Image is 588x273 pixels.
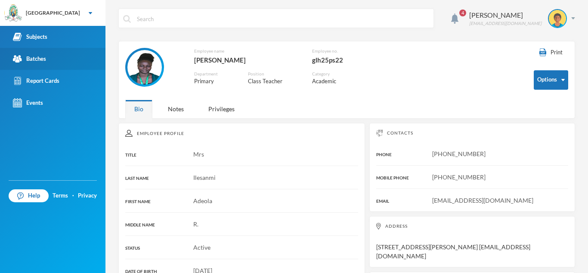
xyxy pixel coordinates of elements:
div: Primary [194,77,235,86]
span: Ilesanmi [193,174,216,181]
div: Category [312,71,353,77]
div: Address [376,223,568,229]
div: Class Teacher [248,77,300,86]
span: [PHONE_NUMBER] [432,150,486,157]
div: Bio [125,100,152,118]
div: Report Cards [13,76,59,85]
div: [EMAIL_ADDRESS][DOMAIN_NAME] [469,20,542,27]
div: [PERSON_NAME] [194,54,300,66]
div: Academic [312,77,353,86]
a: Terms [53,191,68,200]
div: [PERSON_NAME] [469,10,542,20]
div: [GEOGRAPHIC_DATA] [26,9,80,17]
span: R. [193,220,198,228]
span: [PHONE_NUMBER] [432,173,486,181]
div: Employee Profile [125,130,358,137]
span: 4 [459,9,466,16]
button: Options [534,70,568,90]
div: Notes [159,100,193,118]
img: EMPLOYEE [127,50,162,85]
div: Batches [13,54,46,63]
div: Employee no. [312,48,384,54]
a: Privacy [78,191,97,200]
div: glh25ps22 [312,54,384,66]
div: Subjects [13,32,47,41]
span: Active [193,244,210,251]
span: Adeola [193,197,212,204]
div: Position [248,71,300,77]
button: Print [534,48,568,57]
span: Mrs [193,151,204,158]
div: [STREET_ADDRESS][PERSON_NAME] [EMAIL_ADDRESS][DOMAIN_NAME] [369,216,575,267]
img: logo [5,5,22,22]
div: Events [13,98,43,107]
div: Contacts [376,130,568,136]
input: Search [136,9,429,28]
a: Help [9,189,49,202]
div: · [72,191,74,200]
div: Department [194,71,235,77]
img: search [123,15,131,23]
div: Employee name [194,48,300,54]
div: Privileges [199,100,244,118]
img: STUDENT [549,10,566,27]
span: [EMAIL_ADDRESS][DOMAIN_NAME] [432,197,533,204]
